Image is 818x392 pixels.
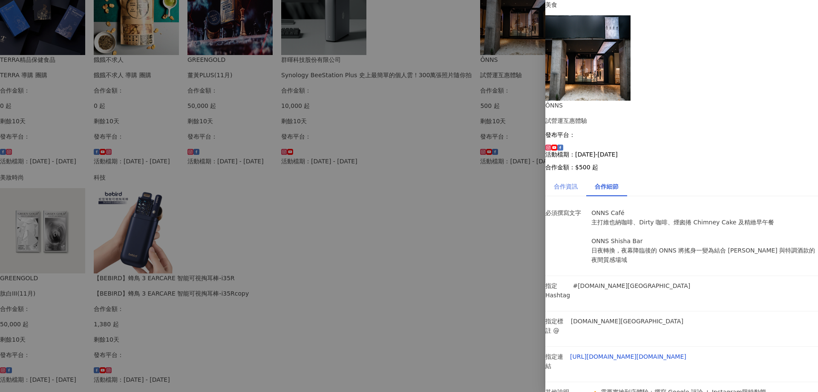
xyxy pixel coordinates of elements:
[545,131,818,138] p: 發布平台：
[545,317,567,335] p: 指定標註 @
[545,164,818,171] p: 合作金額： $500 起
[554,182,578,191] div: 合作資訊
[545,151,818,158] p: 活動檔期：[DATE]-[DATE]
[591,208,818,264] p: ONNS Café 主打維也納咖啡、Dirty 咖啡、煙囪捲 Chimney Cake 及精緻早午餐 ONNS Shisha Bar 日夜轉換，夜幕降臨後的 ONNS 將搖身一變為結合 [PER...
[545,101,818,110] div: ÔNNS
[545,281,568,300] p: 指定 Hashtag
[595,182,619,191] div: 合作細節
[573,281,706,290] p: #[DOMAIN_NAME][GEOGRAPHIC_DATA]
[545,15,631,101] img: 試營運互惠體驗
[571,317,694,326] p: [DOMAIN_NAME][GEOGRAPHIC_DATA]
[570,353,686,360] a: [URL][DOMAIN_NAME][DOMAIN_NAME]
[545,352,566,371] p: 指定連結
[545,208,587,218] p: 必須撰寫文字
[545,116,818,125] div: 試營運互惠體驗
